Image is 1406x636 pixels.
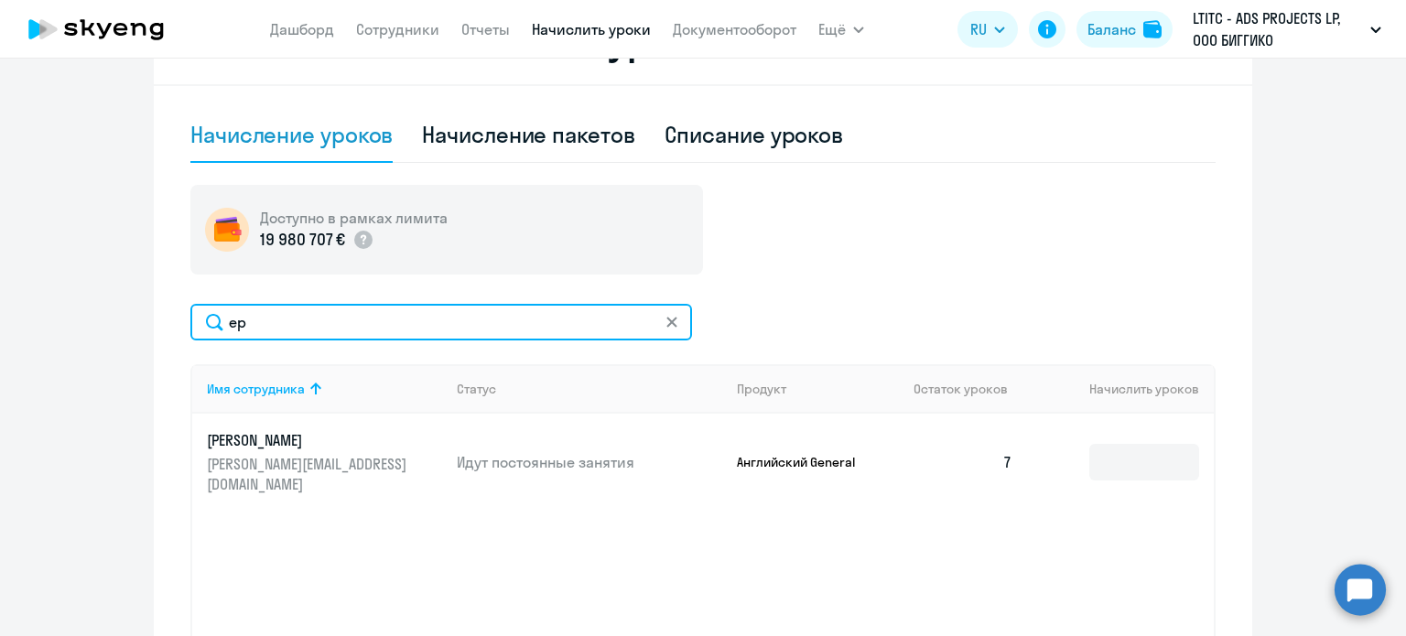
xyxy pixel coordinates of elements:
div: Статус [457,381,722,397]
h5: Доступно в рамках лимита [260,208,448,228]
div: Продукт [737,381,786,397]
input: Поиск по имени, email, продукту или статусу [190,304,692,340]
p: Английский General [737,454,874,470]
div: Списание уроков [665,120,844,149]
a: Документооборот [673,20,796,38]
th: Начислить уроков [1027,364,1214,414]
div: Баланс [1087,18,1136,40]
p: LTITC - ADS PROJECTS LP, ООО БИГГИКО [1193,7,1363,51]
a: Дашборд [270,20,334,38]
div: Имя сотрудника [207,381,442,397]
div: Начисление уроков [190,120,393,149]
span: RU [970,18,987,40]
button: LTITC - ADS PROJECTS LP, ООО БИГГИКО [1184,7,1390,51]
p: Идут постоянные занятия [457,452,722,472]
p: [PERSON_NAME] [207,430,412,450]
a: Сотрудники [356,20,439,38]
a: Начислить уроки [532,20,651,38]
p: 19 980 707 € [260,228,345,252]
button: RU [957,11,1018,48]
div: Остаток уроков [914,381,1027,397]
span: Остаток уроков [914,381,1008,397]
span: Ещё [818,18,846,40]
div: Статус [457,381,496,397]
img: wallet-circle.png [205,208,249,252]
a: Отчеты [461,20,510,38]
a: [PERSON_NAME][PERSON_NAME][EMAIL_ADDRESS][DOMAIN_NAME] [207,430,442,494]
div: Продукт [737,381,900,397]
div: Начисление пакетов [422,120,634,149]
button: Балансbalance [1076,11,1173,48]
p: [PERSON_NAME][EMAIL_ADDRESS][DOMAIN_NAME] [207,454,412,494]
h2: Начисление и списание уроков [190,18,1216,62]
div: Имя сотрудника [207,381,305,397]
button: Ещё [818,11,864,48]
img: balance [1143,20,1162,38]
td: 7 [899,414,1027,511]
